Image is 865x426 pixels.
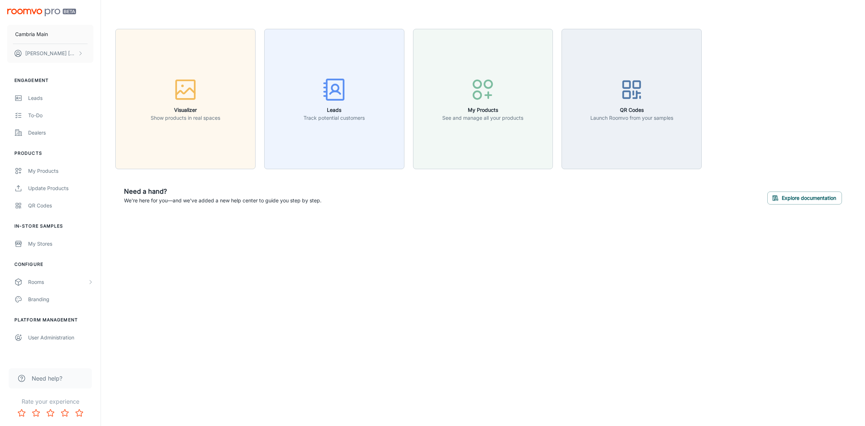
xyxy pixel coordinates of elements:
[28,167,93,175] div: My Products
[562,95,702,102] a: QR CodesLaunch Roomvo from your samples
[442,106,523,114] h6: My Products
[115,29,256,169] button: VisualizerShow products in real spaces
[124,197,321,205] p: We're here for you—and we've added a new help center to guide you step by step.
[28,202,93,210] div: QR Codes
[264,95,404,102] a: LeadsTrack potential customers
[413,29,553,169] button: My ProductsSee and manage all your products
[303,106,365,114] h6: Leads
[590,114,673,122] p: Launch Roomvo from your samples
[151,114,220,122] p: Show products in real spaces
[28,129,93,137] div: Dealers
[151,106,220,114] h6: Visualizer
[124,186,321,197] h6: Need a hand?
[28,94,93,102] div: Leads
[767,194,842,201] a: Explore documentation
[28,184,93,192] div: Update Products
[442,114,523,122] p: See and manage all your products
[15,30,48,38] p: Cambria Main
[562,29,702,169] button: QR CodesLaunch Roomvo from your samples
[264,29,404,169] button: LeadsTrack potential customers
[303,114,365,122] p: Track potential customers
[28,240,93,248] div: My Stores
[7,25,93,44] button: Cambria Main
[7,44,93,63] button: [PERSON_NAME] [PERSON_NAME]
[413,95,553,102] a: My ProductsSee and manage all your products
[590,106,673,114] h6: QR Codes
[28,111,93,119] div: To-do
[767,192,842,205] button: Explore documentation
[7,9,76,16] img: Roomvo PRO Beta
[25,49,76,57] p: [PERSON_NAME] [PERSON_NAME]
